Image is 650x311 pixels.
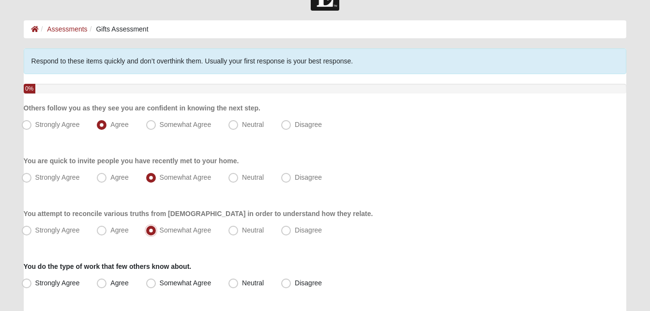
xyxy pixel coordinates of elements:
[35,121,80,128] span: Strongly Agree
[295,121,322,128] span: Disagree
[35,279,80,287] span: Strongly Agree
[35,173,80,181] span: Strongly Agree
[24,262,192,271] label: You do the type of work that few others know about.
[24,103,260,113] label: Others follow you as they see you are confident in knowing the next step.
[47,25,87,33] a: Assessments
[24,156,239,166] label: You are quick to invite people you have recently met to your home.
[160,121,212,128] span: Somewhat Agree
[31,57,353,65] span: Respond to these items quickly and don’t overthink them. Usually your first response is your best...
[295,279,322,287] span: Disagree
[242,226,264,234] span: Neutral
[242,121,264,128] span: Neutral
[295,173,322,181] span: Disagree
[160,279,212,287] span: Somewhat Agree
[160,226,212,234] span: Somewhat Agree
[242,173,264,181] span: Neutral
[110,173,128,181] span: Agree
[110,279,128,287] span: Agree
[110,121,128,128] span: Agree
[242,279,264,287] span: Neutral
[35,226,80,234] span: Strongly Agree
[24,209,373,218] label: You attempt to reconcile various truths from [DEMOGRAPHIC_DATA] in order to understand how they r...
[110,226,128,234] span: Agree
[160,173,212,181] span: Somewhat Agree
[88,24,149,34] li: Gifts Assessment
[295,226,322,234] span: Disagree
[24,84,35,93] div: 0%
